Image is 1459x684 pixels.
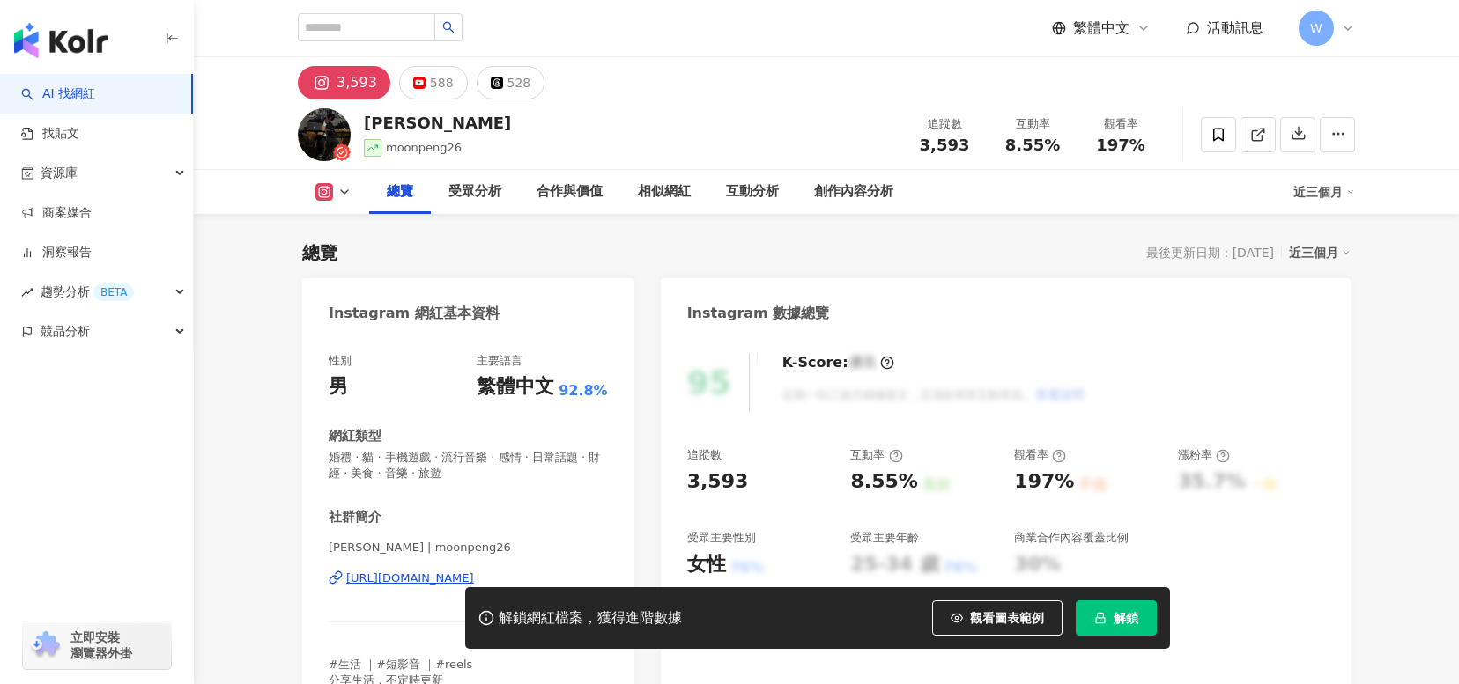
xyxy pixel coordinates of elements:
div: 追蹤數 [911,115,978,133]
div: 主要語言 [477,353,522,369]
button: 觀看圖表範例 [932,600,1063,636]
div: 繁體中文 [477,373,554,401]
span: W [1310,18,1322,38]
div: 最後更新日期：[DATE] [1146,246,1274,260]
span: lock [1094,612,1107,624]
div: 3,593 [687,468,749,496]
span: 197% [1096,136,1145,154]
a: 洞察報告 [21,244,92,261]
a: 商案媒合 [21,204,92,222]
div: 8.55% [850,468,917,496]
div: K-Score : [782,353,894,372]
a: 找貼文 [21,125,79,143]
span: rise [21,286,33,298]
button: 3,593 [298,66,390,99]
div: 互動率 [999,115,1066,133]
span: 92.8% [559,381,608,401]
span: 繁體中文 [1073,18,1129,38]
span: 解鎖 [1114,611,1138,625]
span: moonpeng26 [386,141,462,154]
div: 197% [1014,468,1074,496]
div: 社群簡介 [329,508,381,526]
div: 528 [507,70,531,95]
div: [PERSON_NAME] [364,112,511,134]
button: 588 [399,66,468,99]
img: KOL Avatar [298,108,351,161]
div: Instagram 數據總覽 [687,304,830,323]
div: 近三個月 [1293,178,1355,206]
span: 觀看圖表範例 [970,611,1044,625]
div: 解鎖網紅檔案，獲得進階數據 [499,609,682,628]
div: 追蹤數 [687,447,722,463]
div: 總覽 [387,181,413,202]
div: 男 [329,373,348,401]
div: 受眾主要年齡 [850,530,919,546]
div: 觀看率 [1014,447,1066,463]
img: chrome extension [28,631,63,659]
span: 立即安裝 瀏覽器外掛 [70,629,132,661]
span: 3,593 [920,136,970,154]
div: 588 [430,70,454,95]
span: search [442,21,455,33]
div: Instagram 網紅基本資料 [329,304,500,323]
div: [URL][DOMAIN_NAME] [346,570,474,586]
a: searchAI 找網紅 [21,85,95,103]
a: [URL][DOMAIN_NAME] [329,570,608,586]
div: 創作內容分析 [814,181,893,202]
div: 總覽 [302,240,337,265]
span: 競品分析 [41,312,90,351]
a: chrome extension立即安裝 瀏覽器外掛 [23,621,171,669]
span: 8.55% [1005,136,1060,154]
div: 相似網紅 [638,181,691,202]
div: 觀看率 [1087,115,1154,133]
span: 婚禮 · 貓 · 手機遊戲 · 流行音樂 · 感情 · 日常話題 · 財經 · 美食 · 音樂 · 旅遊 [329,450,608,482]
div: 網紅類型 [329,427,381,445]
div: 性別 [329,353,352,369]
div: 3,593 [337,70,377,95]
span: 資源庫 [41,153,78,193]
span: 活動訊息 [1207,19,1263,36]
span: 趨勢分析 [41,272,134,312]
div: 互動分析 [726,181,779,202]
button: 528 [477,66,545,99]
div: 近三個月 [1289,241,1351,264]
div: BETA [93,283,134,301]
div: 受眾分析 [448,181,501,202]
span: [PERSON_NAME] | moonpeng26 [329,540,608,555]
div: 互動率 [850,447,902,463]
button: 解鎖 [1076,600,1157,636]
div: 女性 [687,551,726,578]
div: 商業合作內容覆蓋比例 [1014,530,1129,546]
div: 合作與價值 [537,181,603,202]
img: logo [14,23,108,58]
div: 漲粉率 [1178,447,1230,463]
div: 受眾主要性別 [687,530,756,546]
